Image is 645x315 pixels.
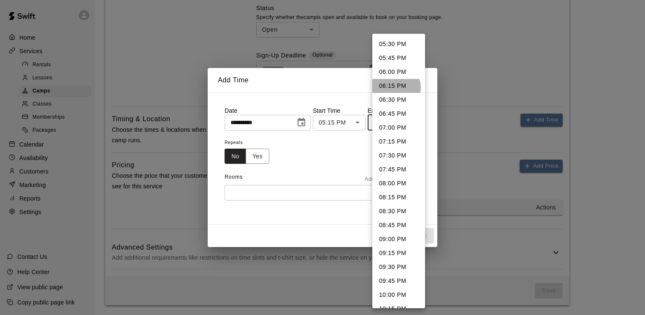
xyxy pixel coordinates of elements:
li: 05:45 PM [372,51,425,65]
li: 08:00 PM [372,177,425,190]
li: 09:30 PM [372,260,425,274]
li: 08:45 PM [372,218,425,232]
li: 09:15 PM [372,246,425,260]
li: 10:00 PM [372,288,425,302]
li: 08:15 PM [372,190,425,204]
li: 08:30 PM [372,204,425,218]
li: 06:00 PM [372,65,425,79]
li: 09:00 PM [372,232,425,246]
li: 09:45 PM [372,274,425,288]
li: 07:15 PM [372,135,425,149]
li: 06:15 PM [372,79,425,93]
li: 06:30 PM [372,93,425,107]
li: 07:30 PM [372,149,425,163]
li: 05:30 PM [372,37,425,51]
li: 07:00 PM [372,121,425,135]
li: 06:45 PM [372,107,425,121]
li: 07:45 PM [372,163,425,177]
